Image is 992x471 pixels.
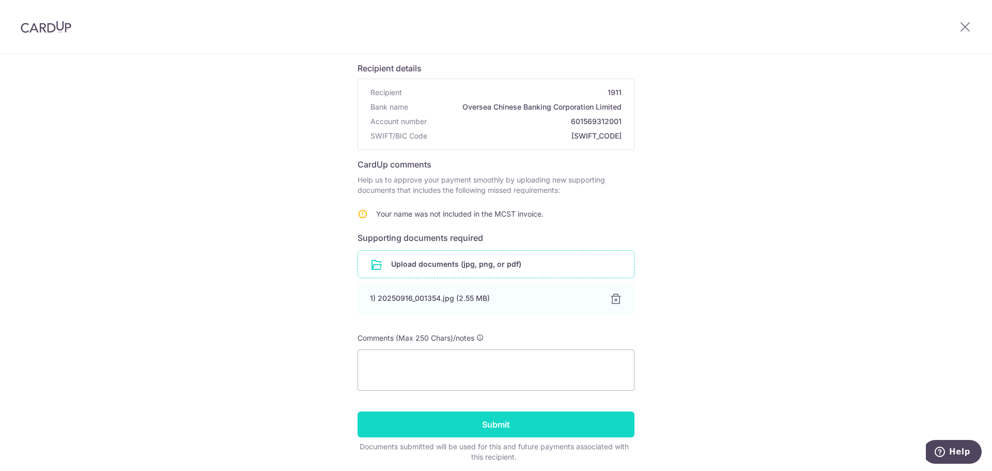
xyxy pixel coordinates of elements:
[412,102,622,112] span: Oversea Chinese Banking Corporation Limited
[358,158,634,171] h6: CardUp comments
[431,131,622,141] span: [SWIFT_CODE]
[358,175,634,195] p: Help us to approve your payment smoothly by uploading new supporting documents that includes the ...
[926,440,982,466] iframe: Opens a widget where you can find more information
[376,209,544,218] span: Your name was not included in the MCST invoice.
[358,412,634,437] input: Submit
[370,87,402,98] span: Recipient
[358,232,634,244] h6: Supporting documents required
[370,116,427,127] span: Account number
[358,250,634,278] div: Upload documents (jpg, png, or pdf)
[358,442,630,462] div: Documents submitted will be used for this and future payments associated with this recipient.
[21,21,71,33] img: CardUp
[370,131,427,141] span: SWIFT/BIC Code
[370,293,597,303] div: 1) 20250916_001354.jpg (2.55 MB)
[370,102,408,112] span: Bank name
[431,116,622,127] span: 601569312001
[358,333,474,342] span: Comments (Max 250 Chars)/notes
[358,62,634,74] h6: Recipient details
[406,87,622,98] span: 1911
